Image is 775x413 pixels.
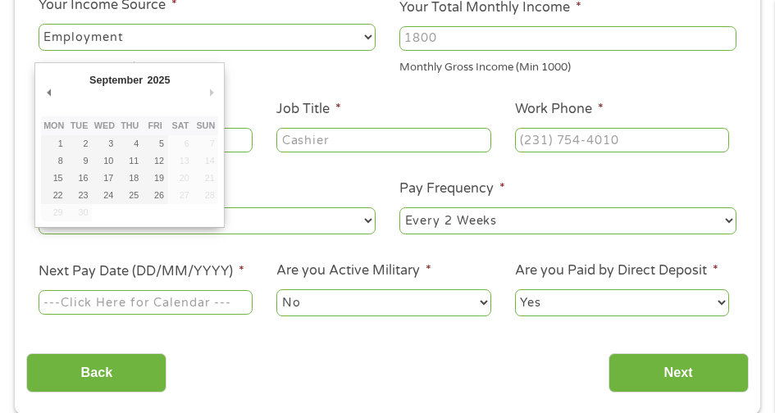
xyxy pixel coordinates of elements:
button: 3 [92,135,117,152]
div: Your Employment / Other Status [39,53,376,75]
abbr: Saturday [172,120,189,130]
button: 24 [92,187,117,204]
label: Pay Frequency [399,180,505,197]
div: September [87,70,144,92]
label: Job Title [276,101,341,118]
button: 15 [41,170,66,187]
abbr: Friday [148,120,162,130]
button: 2 [66,135,92,152]
button: 23 [66,187,92,204]
input: Next [609,353,749,393]
button: 16 [66,170,92,187]
button: 26 [143,187,168,204]
button: 18 [117,170,143,187]
input: Cashier [276,128,491,152]
label: Are you Active Military [276,262,431,279]
button: 22 [41,187,66,204]
label: Are you Paid by Direct Deposit [515,262,718,279]
abbr: Thursday [121,120,139,130]
abbr: Wednesday [94,120,115,130]
input: 1800 [399,26,736,51]
button: 8 [41,152,66,170]
button: Previous Month [41,82,56,104]
abbr: Sunday [196,120,215,130]
button: 17 [92,170,117,187]
input: Back [26,353,166,393]
button: 4 [117,135,143,152]
label: Work Phone [515,101,604,118]
div: Monthly Gross Income (Min 1000) [399,53,736,75]
button: 19 [143,170,168,187]
button: Next Month [203,82,218,104]
abbr: Tuesday [71,120,89,130]
button: 10 [92,152,117,170]
button: 1 [41,135,66,152]
abbr: Monday [43,120,64,130]
button: 12 [143,152,168,170]
input: (231) 754-4010 [515,128,730,152]
button: 25 [117,187,143,204]
button: 9 [66,152,92,170]
button: 5 [143,135,168,152]
div: 2025 [145,70,172,92]
label: Next Pay Date (DD/MM/YYYY) [39,263,244,280]
button: 11 [117,152,143,170]
input: Use the arrow keys to pick a date [39,290,253,315]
